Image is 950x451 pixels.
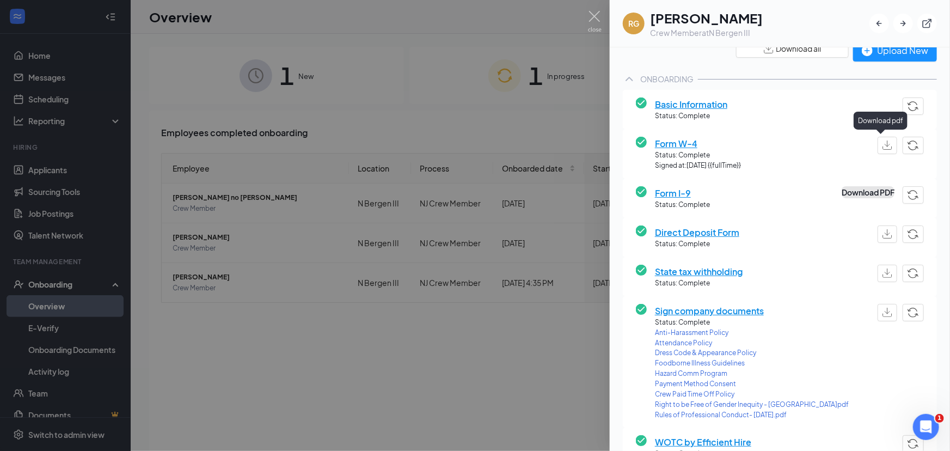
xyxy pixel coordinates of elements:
[655,348,849,358] a: Dress Code & Appearance Policy
[655,304,849,318] span: Sign company documents
[854,112,908,130] div: Download pdf
[650,27,763,38] div: Crew Member at N Bergen III
[655,278,743,289] span: Status: Complete
[650,9,763,27] h1: [PERSON_NAME]
[640,74,694,84] div: ONBOARDING
[922,18,933,29] svg: ExternalLink
[736,40,849,58] button: Download all
[853,40,937,62] button: Upload New
[655,389,849,400] a: Crew Paid Time Off Policy
[655,150,741,161] span: Status: Complete
[898,18,909,29] svg: ArrowRight
[893,14,913,33] button: ArrowRight
[628,18,639,29] div: RG
[655,338,849,349] a: Attendance Policy
[776,43,821,54] span: Download all
[869,14,889,33] button: ArrowLeftNew
[655,265,743,278] span: State tax withholding
[655,239,739,249] span: Status: Complete
[655,225,739,239] span: Direct Deposit Form
[862,44,928,57] div: Upload New
[655,200,710,210] span: Status: Complete
[655,318,849,328] span: Status: Complete
[623,72,636,86] svg: ChevronUp
[874,18,885,29] svg: ArrowLeftNew
[842,186,894,198] button: Download PDF
[655,97,727,111] span: Basic Information
[917,14,937,33] button: ExternalLink
[655,369,849,379] a: Hazard Comm Program
[935,414,944,423] span: 1
[655,186,710,200] span: Form I-9
[655,161,741,171] span: Signed at: [DATE] {{fullTime}}
[655,379,849,389] a: Payment Method Consent
[913,414,939,440] iframe: Intercom live chat
[655,435,751,449] span: WOTC by Efficient Hire
[655,137,741,150] span: Form W-4
[655,358,849,369] a: Foodborne Illness Guidelines
[655,328,849,338] a: Anti-Harassment Policy
[655,111,727,121] span: Status: Complete
[655,400,849,410] a: Right to be Free of Gender Inequity - [GEOGRAPHIC_DATA]pdf
[655,410,849,420] a: Rules of Professional Conduct- [DATE].pdf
